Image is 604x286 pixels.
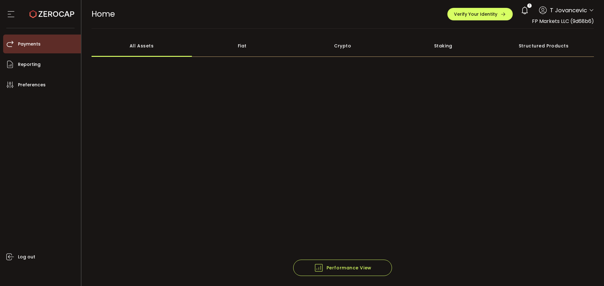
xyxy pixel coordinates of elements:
div: Fiat [192,35,293,57]
span: 2 [529,3,530,8]
div: Staking [393,35,494,57]
button: Verify Your Identity [447,8,513,20]
span: FP Markets LLC (9d68b6) [532,18,594,25]
button: Performance View [293,260,392,276]
span: Log out [18,252,35,262]
span: Verify Your Identity [454,12,497,16]
div: All Assets [92,35,192,57]
span: T Jovancevic [550,6,587,14]
span: Preferences [18,80,46,89]
span: Reporting [18,60,41,69]
iframe: Chat Widget [573,256,604,286]
span: Home [92,8,115,19]
span: Payments [18,40,41,49]
div: Structured Products [494,35,594,57]
div: Crypto [293,35,393,57]
span: Performance View [314,263,372,273]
